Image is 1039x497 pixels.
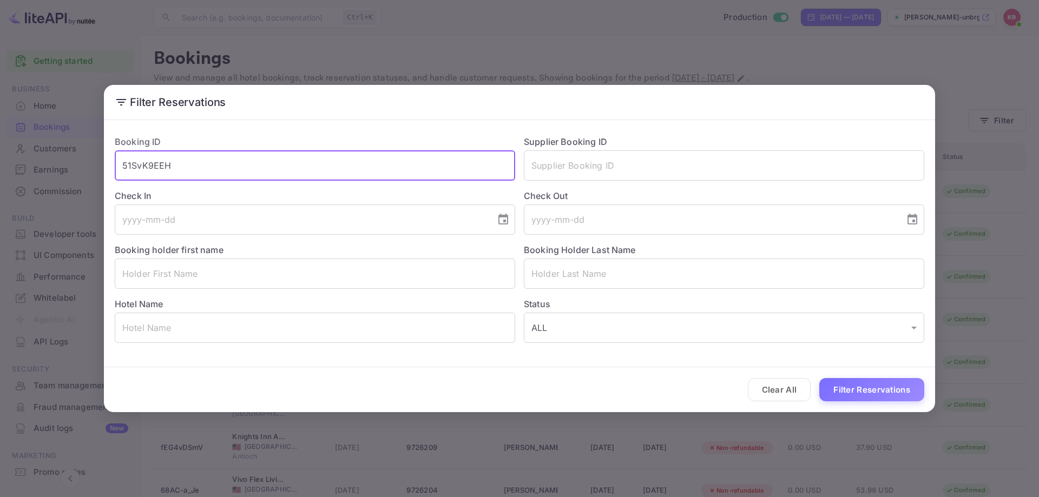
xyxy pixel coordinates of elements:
input: yyyy-mm-dd [524,204,897,235]
input: Hotel Name [115,313,515,343]
button: Choose date [902,209,923,230]
div: ALL [524,313,924,343]
h2: Filter Reservations [104,85,935,120]
button: Choose date [492,209,514,230]
label: Supplier Booking ID [524,136,607,147]
input: Holder Last Name [524,259,924,289]
label: Hotel Name [115,299,163,309]
label: Status [524,297,924,310]
button: Filter Reservations [819,378,924,401]
label: Check In [115,189,515,202]
button: Clear All [748,378,811,401]
label: Booking holder first name [115,244,223,255]
label: Booking Holder Last Name [524,244,636,255]
label: Booking ID [115,136,161,147]
input: Supplier Booking ID [524,150,924,181]
input: Holder First Name [115,259,515,289]
input: Booking ID [115,150,515,181]
input: yyyy-mm-dd [115,204,488,235]
label: Check Out [524,189,924,202]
